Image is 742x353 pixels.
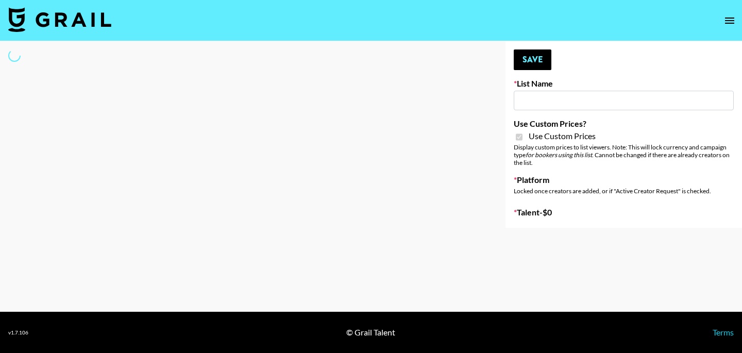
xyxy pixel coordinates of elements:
[8,7,111,32] img: Grail Talent
[526,151,592,159] em: for bookers using this list
[529,131,596,141] span: Use Custom Prices
[514,143,734,166] div: Display custom prices to list viewers. Note: This will lock currency and campaign type . Cannot b...
[713,327,734,337] a: Terms
[514,119,734,129] label: Use Custom Prices?
[514,187,734,195] div: Locked once creators are added, or if "Active Creator Request" is checked.
[514,78,734,89] label: List Name
[346,327,395,338] div: © Grail Talent
[8,329,28,336] div: v 1.7.106
[514,175,734,185] label: Platform
[719,10,740,31] button: open drawer
[514,49,551,70] button: Save
[514,207,734,217] label: Talent - $ 0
